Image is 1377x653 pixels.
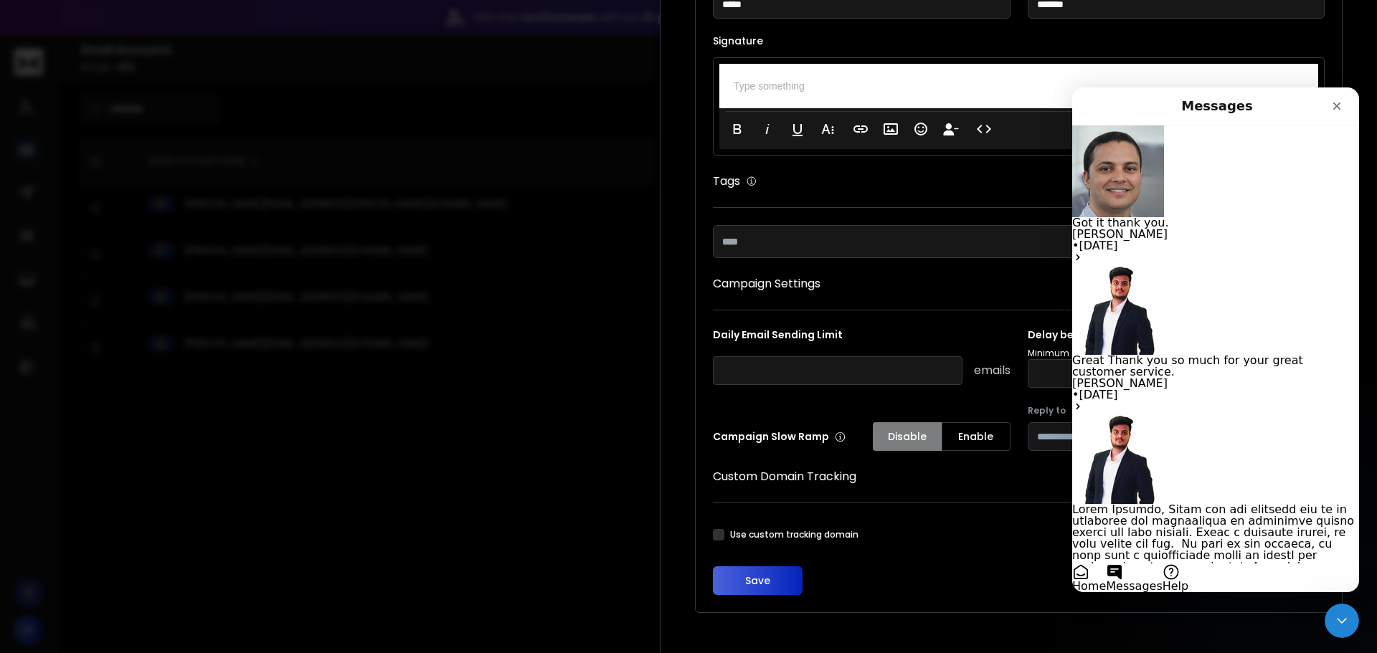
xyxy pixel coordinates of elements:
iframe: Intercom live chat [1072,87,1359,592]
p: Delay between Campaign Emails [1028,328,1326,342]
label: Signature [713,36,1325,46]
button: Enable [942,422,1011,451]
button: Code View [970,115,998,143]
p: Campaign Slow Ramp [713,429,846,444]
button: Save [713,566,803,595]
p: emails [974,362,1011,379]
button: Disable [873,422,942,451]
span: Help [90,492,116,505]
iframe: Intercom live chat [1325,604,1359,638]
h1: Custom Domain Tracking [713,468,1325,485]
p: Daily Email Sending Limit [713,328,1011,348]
label: Use custom tracking domain [730,529,858,540]
h1: Campaign Settings [713,275,1325,292]
label: Reply to [1028,405,1325,416]
span: Messages [34,492,90,505]
p: Minimum Limit [1028,348,1174,359]
h1: Tags [713,173,740,190]
button: Help [90,476,116,505]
